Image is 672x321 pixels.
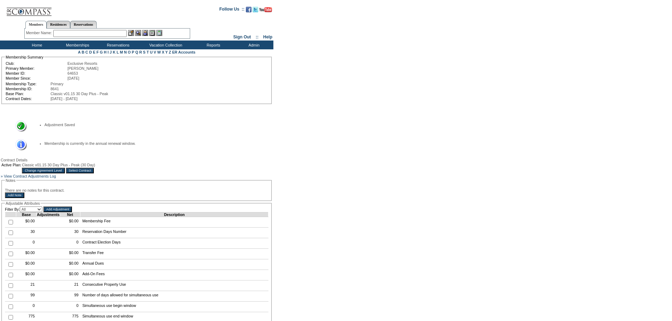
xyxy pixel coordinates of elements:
img: Compass Home [6,2,52,16]
legend: Adjustable Attributes [5,201,41,205]
a: Y [165,50,168,54]
td: Member Since: [6,76,67,80]
img: Subscribe to our YouTube Channel [259,7,272,12]
td: Add-On Fees [80,270,268,280]
td: $0.00 [16,249,37,259]
a: ER Accounts [172,50,195,54]
td: 21 [60,280,80,291]
span: 64653 [67,71,78,75]
td: Contract Election Days [80,238,268,249]
img: b_edit.gif [128,30,134,36]
td: $0.00 [60,217,80,228]
td: Reservation Days Number [80,228,268,238]
span: 8641 [50,87,59,91]
a: G [100,50,103,54]
span: [PERSON_NAME] [67,66,98,70]
td: $0.00 [60,270,80,280]
input: Select Contract [66,168,94,173]
a: X [162,50,164,54]
img: Impersonate [142,30,148,36]
td: Simultaneous use begin window [80,302,268,312]
a: V [154,50,156,54]
a: Become our fan on Facebook [246,9,252,13]
td: Home [16,41,56,49]
td: Transfer Fee [80,249,268,259]
a: Members [25,21,47,29]
td: 0 [60,238,80,249]
a: Sign Out [233,35,251,39]
a: U [150,50,153,54]
span: [DATE] [67,76,79,80]
td: Contract Dates: [6,97,50,101]
a: » View Contract Adjustments Log [1,174,56,178]
a: Residences [47,21,70,28]
td: Filter By: [5,206,42,212]
td: Reservations [97,41,138,49]
td: Memberships [56,41,97,49]
span: [DATE] - [DATE] [50,97,78,101]
td: Active Plan: [1,163,21,167]
img: Information Message [11,139,27,151]
img: Success Message [11,121,27,132]
a: M [120,50,123,54]
a: Z [169,50,171,54]
td: Annual Dues [80,259,268,270]
td: Base Plan: [6,92,50,96]
a: N [124,50,127,54]
div: Member Name: [26,30,53,36]
a: Q [135,50,138,54]
a: Help [263,35,272,39]
td: Base [16,212,37,217]
td: 21 [16,280,37,291]
li: Adjustment Saved [44,123,261,127]
td: $0.00 [60,249,80,259]
td: Consecutive Property Use [80,280,268,291]
a: H [104,50,107,54]
td: 99 [60,291,80,302]
td: Admin [233,41,273,49]
span: Exclusive Resorts [67,61,97,66]
td: $0.00 [16,259,37,270]
input: Add Adjustment [43,206,72,212]
span: Classic v01.15 30 Day Plus - Peak [50,92,108,96]
td: 99 [16,291,37,302]
td: Vacation Collection [138,41,192,49]
a: K [113,50,116,54]
td: $0.00 [16,217,37,228]
td: Follow Us :: [219,6,244,14]
a: Subscribe to our YouTube Channel [259,9,272,13]
td: Membership Fee [80,217,268,228]
input: Change Agreement Level [22,168,65,173]
td: Club: [6,61,67,66]
td: Member ID: [6,71,67,75]
a: W [157,50,161,54]
img: b_calculator.gif [156,30,162,36]
a: B [81,50,84,54]
td: Net [60,212,80,217]
span: :: [256,35,259,39]
td: $0.00 [60,259,80,270]
a: O [128,50,131,54]
td: Reports [192,41,233,49]
span: There are no notes for this contract. [5,188,65,192]
td: Number of days allowed for simultaneous use [80,291,268,302]
a: J [110,50,112,54]
td: Membership ID: [6,87,50,91]
input: Add Note [5,192,24,198]
img: Reservations [149,30,155,36]
a: T [146,50,149,54]
a: C [85,50,88,54]
td: 0 [16,238,37,249]
li: Membership is currently in the annual renewal window. [44,141,261,146]
td: Primary Member: [6,66,67,70]
a: I [108,50,109,54]
td: 0 [16,302,37,312]
td: 30 [16,228,37,238]
a: Follow us on Twitter [253,9,258,13]
span: Primary [50,82,63,86]
legend: Notes [5,178,16,183]
td: Description [80,212,268,217]
a: L [116,50,119,54]
a: S [143,50,145,54]
td: 30 [60,228,80,238]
